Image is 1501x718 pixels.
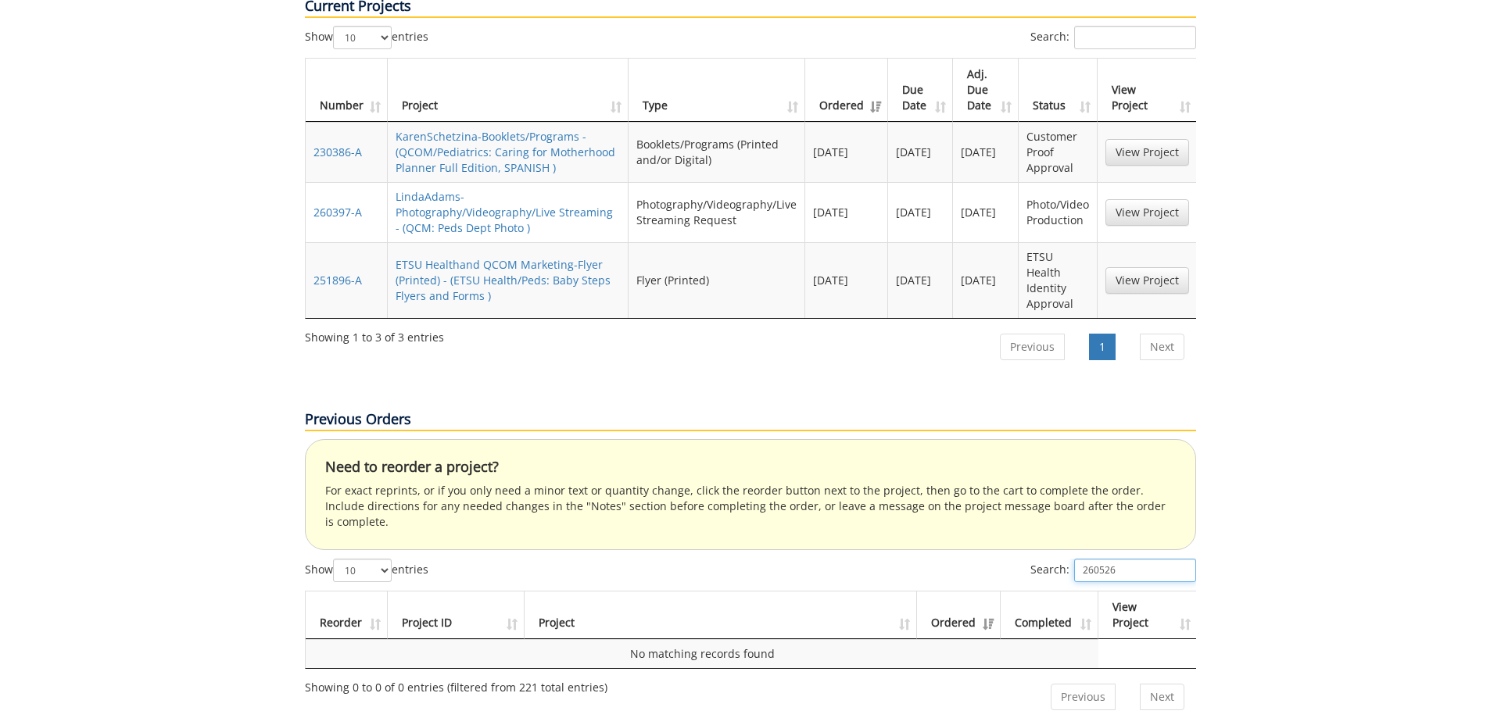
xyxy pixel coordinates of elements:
th: Due Date: activate to sort column ascending [888,59,954,122]
th: View Project: activate to sort column ascending [1098,59,1197,122]
p: For exact reprints, or if you only need a minor text or quantity change, click the reorder button... [325,483,1176,530]
td: Customer Proof Approval [1019,122,1098,182]
th: Project ID: activate to sort column ascending [388,591,525,639]
th: Project: activate to sort column ascending [388,59,629,122]
a: Next [1140,684,1184,710]
td: [DATE] [888,242,954,318]
th: Type: activate to sort column ascending [629,59,805,122]
select: Showentries [333,26,392,49]
td: [DATE] [805,122,888,182]
label: Show entries [305,26,428,49]
td: Booklets/Programs (Printed and/or Digital) [629,122,805,182]
div: Showing 0 to 0 of 0 entries (filtered from 221 total entries) [305,673,607,695]
th: Ordered: activate to sort column ascending [917,591,1001,639]
a: 1 [1089,334,1116,360]
th: Status: activate to sort column ascending [1019,59,1098,122]
a: KarenSchetzina-Booklets/Programs - (QCOM/Pediatrics: Caring for Motherhood Planner Full Edition, ... [396,129,615,175]
th: Completed: activate to sort column ascending [1001,591,1098,639]
div: Showing 1 to 3 of 3 entries [305,323,444,345]
input: Search: [1074,26,1196,49]
th: Reorder: activate to sort column ascending [306,591,388,639]
h4: Need to reorder a project? [325,459,1176,475]
td: No matching records found [306,639,1098,668]
a: LindaAdams-Photography/Videography/Live Streaming - (QCM: Peds Dept Photo ) [396,189,613,235]
td: [DATE] [805,242,888,318]
th: Ordered: activate to sort column ascending [805,59,888,122]
td: Photography/Videography/Live Streaming Request [629,182,805,242]
a: 251896-A [313,273,362,288]
a: ETSU Healthand QCOM Marketing-Flyer (Printed) - (ETSU Health/Peds: Baby Steps Flyers and Forms ) [396,257,611,303]
a: 230386-A [313,145,362,159]
a: Previous [1000,334,1065,360]
td: [DATE] [805,182,888,242]
td: ETSU Health Identity Approval [1019,242,1098,318]
td: [DATE] [953,182,1019,242]
a: View Project [1105,139,1189,166]
a: Next [1140,334,1184,360]
th: View Project: activate to sort column ascending [1098,591,1197,639]
td: [DATE] [888,182,954,242]
select: Showentries [333,559,392,582]
input: Search: [1074,559,1196,582]
label: Show entries [305,559,428,582]
label: Search: [1030,26,1196,49]
a: View Project [1105,199,1189,226]
a: View Project [1105,267,1189,294]
td: Flyer (Printed) [629,242,805,318]
th: Adj. Due Date: activate to sort column ascending [953,59,1019,122]
p: Previous Orders [305,409,1196,431]
td: Photo/Video Production [1019,182,1098,242]
td: [DATE] [888,122,954,182]
a: 260397-A [313,205,362,220]
label: Search: [1030,559,1196,582]
a: Previous [1051,684,1116,710]
td: [DATE] [953,122,1019,182]
th: Project: activate to sort column ascending [525,591,917,639]
th: Number: activate to sort column ascending [306,59,388,122]
td: [DATE] [953,242,1019,318]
